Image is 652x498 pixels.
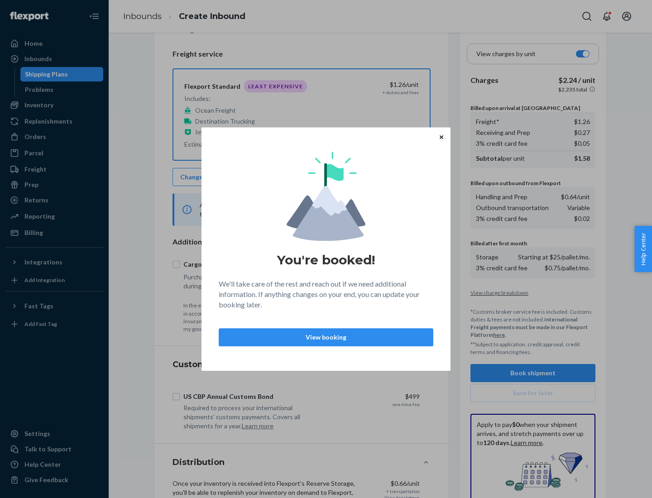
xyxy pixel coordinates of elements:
p: We'll take care of the rest and reach out if we need additional information. If anything changes ... [219,279,433,310]
button: View booking [219,328,433,346]
img: svg+xml,%3Csvg%20viewBox%3D%220%200%20174%20197%22%20fill%3D%22none%22%20xmlns%3D%22http%3A%2F%2F... [287,152,365,241]
button: Close [437,132,446,142]
h1: You're booked! [277,252,375,268]
p: View booking [226,333,426,342]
